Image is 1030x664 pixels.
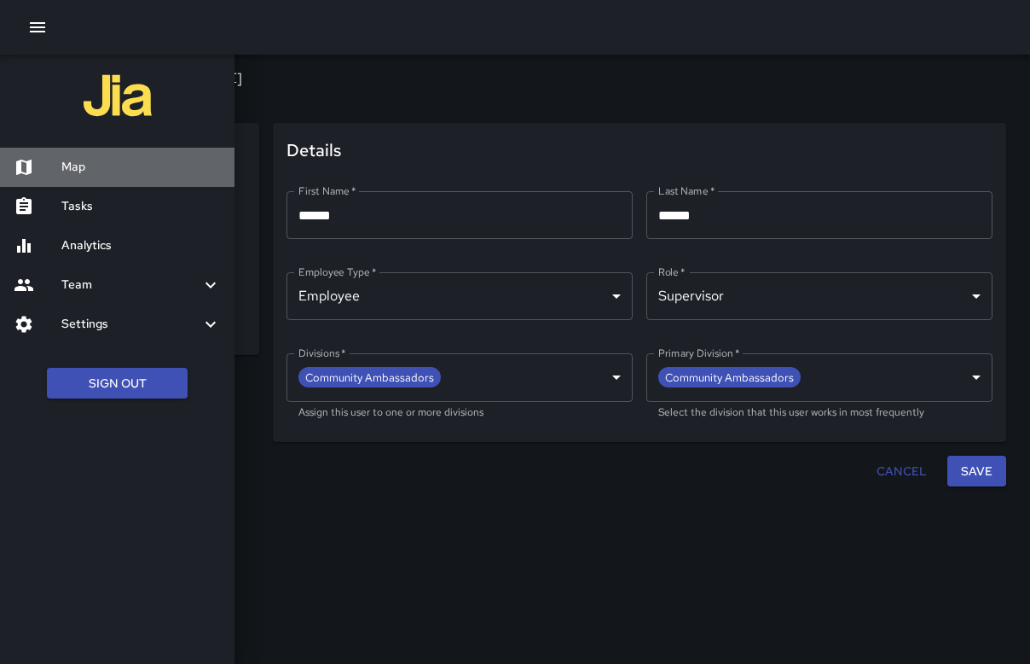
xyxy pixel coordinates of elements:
[61,197,221,216] h6: Tasks
[61,158,221,177] h6: Map
[61,315,200,334] h6: Settings
[61,236,221,255] h6: Analytics
[61,276,200,294] h6: Team
[47,368,188,399] button: Sign Out
[84,61,152,130] img: jia-logo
